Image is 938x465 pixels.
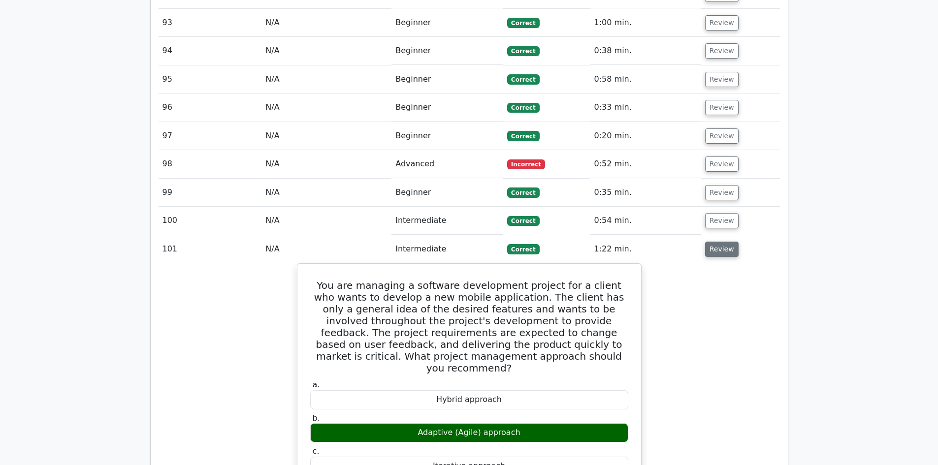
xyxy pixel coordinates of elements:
[391,207,503,235] td: Intermediate
[507,131,539,141] span: Correct
[310,390,628,409] div: Hybrid approach
[590,122,701,150] td: 0:20 min.
[261,9,391,37] td: N/A
[159,37,262,65] td: 94
[261,235,391,263] td: N/A
[705,213,739,228] button: Review
[507,103,539,113] span: Correct
[391,65,503,93] td: Beginner
[705,43,739,59] button: Review
[159,9,262,37] td: 93
[159,150,262,178] td: 98
[159,122,262,150] td: 97
[705,156,739,172] button: Review
[159,93,262,122] td: 96
[313,380,320,389] span: a.
[507,18,539,28] span: Correct
[391,150,503,178] td: Advanced
[261,65,391,93] td: N/A
[705,185,739,200] button: Review
[590,93,701,122] td: 0:33 min.
[159,235,262,263] td: 101
[391,37,503,65] td: Beginner
[590,65,701,93] td: 0:58 min.
[705,100,739,115] button: Review
[261,179,391,207] td: N/A
[507,244,539,254] span: Correct
[391,9,503,37] td: Beginner
[313,413,320,423] span: b.
[391,93,503,122] td: Beginner
[590,235,701,263] td: 1:22 min.
[705,128,739,144] button: Review
[313,446,320,456] span: c.
[261,122,391,150] td: N/A
[590,207,701,235] td: 0:54 min.
[590,179,701,207] td: 0:35 min.
[507,216,539,226] span: Correct
[391,179,503,207] td: Beginner
[705,242,739,257] button: Review
[159,179,262,207] td: 99
[590,9,701,37] td: 1:00 min.
[507,46,539,56] span: Correct
[261,37,391,65] td: N/A
[261,93,391,122] td: N/A
[590,150,701,178] td: 0:52 min.
[391,122,503,150] td: Beginner
[391,235,503,263] td: Intermediate
[159,65,262,93] td: 95
[309,279,629,374] h5: You are managing a software development project for a client who wants to develop a new mobile ap...
[590,37,701,65] td: 0:38 min.
[507,74,539,84] span: Correct
[705,72,739,87] button: Review
[310,423,628,442] div: Adaptive (Agile) approach
[705,15,739,31] button: Review
[507,187,539,197] span: Correct
[261,150,391,178] td: N/A
[261,207,391,235] td: N/A
[159,207,262,235] td: 100
[507,159,545,169] span: Incorrect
